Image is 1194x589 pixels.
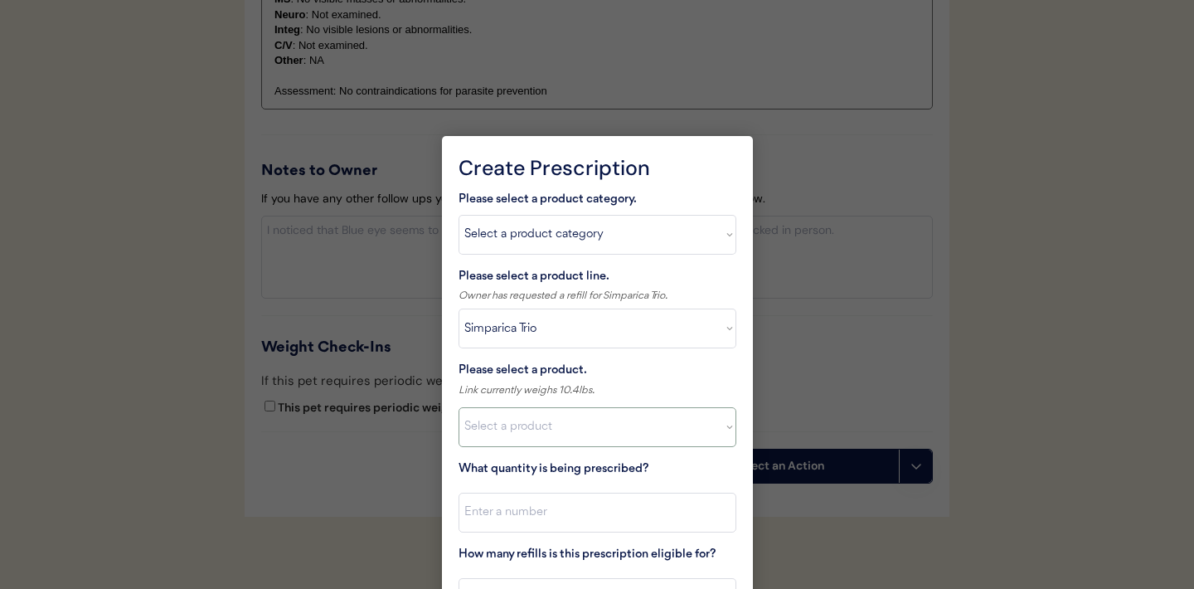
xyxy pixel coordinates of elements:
div: Please select a product category. [459,190,736,211]
div: Link currently weighs 10.4lbs. [459,382,736,399]
div: What quantity is being prescribed? [459,460,736,480]
input: Enter a number [459,493,736,533]
div: Please select a product. [459,361,736,382]
div: Please select a product line. [459,267,667,288]
div: Owner has requested a refill for Simparica Trio. [459,287,667,304]
div: Create Prescription [459,153,736,184]
div: How many refills is this prescription eligible for? [459,545,736,566]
